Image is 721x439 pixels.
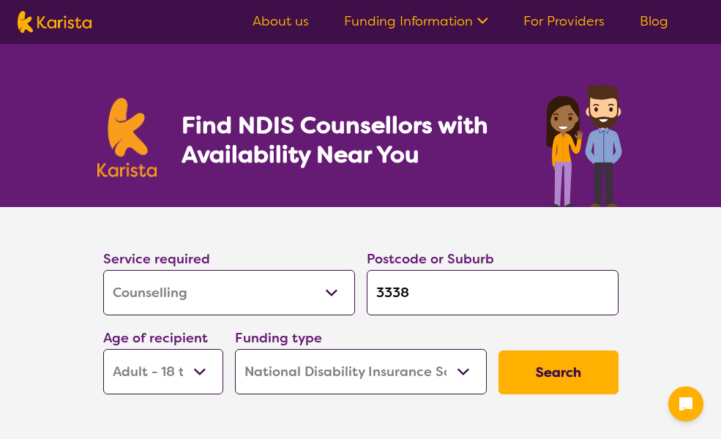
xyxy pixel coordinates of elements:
[18,11,91,33] img: Karista logo
[97,98,157,177] img: Karista logo
[103,250,210,268] label: Service required
[344,12,488,30] a: Funding Information
[253,12,309,30] a: About us
[235,329,322,347] label: Funding type
[498,350,619,394] button: Search
[640,12,668,30] a: Blog
[367,270,619,315] input: Type
[523,12,605,30] a: For Providers
[367,250,494,268] label: Postcode or Suburb
[182,110,511,169] h1: Find NDIS Counsellors with Availability Near You
[541,79,624,207] img: counselling
[103,329,208,347] label: Age of recipient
